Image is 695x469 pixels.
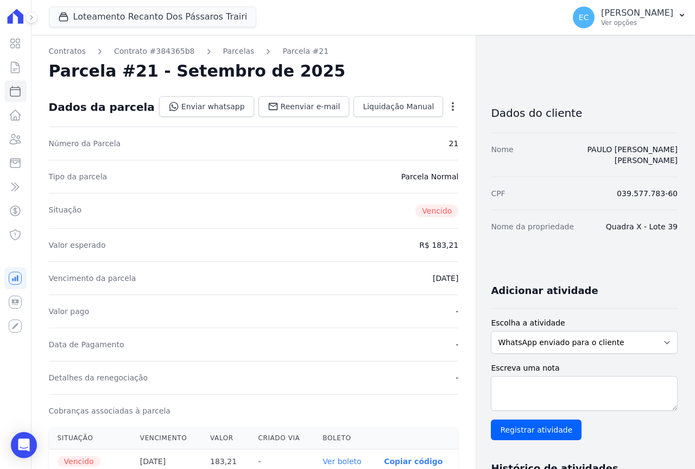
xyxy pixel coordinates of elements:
[419,240,458,251] dd: R$ 183,21
[49,204,82,217] dt: Situação
[449,138,459,149] dd: 21
[49,306,90,317] dt: Valor pago
[353,96,443,117] a: Liquidação Manual
[58,456,100,467] span: Vencido
[579,14,589,21] span: EC
[159,96,254,117] a: Enviar whatsapp
[258,96,350,117] a: Reenviar e-mail
[491,420,582,440] input: Registrar atividade
[617,188,678,199] dd: 039.577.783-60
[456,372,458,383] dd: -
[49,46,459,57] nav: Breadcrumb
[491,362,678,374] label: Escreva uma nota
[49,339,124,350] dt: Data de Pagamento
[587,145,678,165] a: PAULO [PERSON_NAME] [PERSON_NAME]
[384,457,443,466] button: Copiar código
[415,204,458,217] span: Vencido
[249,427,314,449] th: Criado via
[491,317,678,329] label: Escolha a atividade
[49,171,108,182] dt: Tipo da parcela
[49,46,86,57] a: Contratos
[491,107,678,120] h3: Dados do cliente
[49,427,131,449] th: Situação
[491,221,574,232] dt: Nome da propriedade
[49,138,121,149] dt: Número da Parcela
[49,7,257,27] button: Loteamento Recanto Dos Pássaros Trairi
[401,171,459,182] dd: Parcela Normal
[282,46,328,57] a: Parcela #21
[281,101,340,112] span: Reenviar e-mail
[49,273,136,284] dt: Vencimento da parcela
[314,427,375,449] th: Boleto
[49,372,148,383] dt: Detalhes da renegociação
[201,427,249,449] th: Valor
[49,240,106,251] dt: Valor esperado
[114,46,195,57] a: Contrato #384365b8
[491,144,513,166] dt: Nome
[223,46,255,57] a: Parcelas
[456,306,458,317] dd: -
[491,188,505,199] dt: CPF
[456,339,458,350] dd: -
[49,101,155,114] div: Dados da parcela
[49,61,346,81] h2: Parcela #21 - Setembro de 2025
[564,2,695,33] button: EC [PERSON_NAME] Ver opções
[601,8,673,18] p: [PERSON_NAME]
[131,427,201,449] th: Vencimento
[606,221,678,232] dd: Quadra X - Lote 39
[491,284,598,297] h3: Adicionar atividade
[433,273,458,284] dd: [DATE]
[323,457,361,466] a: Ver boleto
[49,405,170,416] dt: Cobranças associadas à parcela
[601,18,673,27] p: Ver opções
[11,432,37,458] div: Open Intercom Messenger
[363,101,434,112] span: Liquidação Manual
